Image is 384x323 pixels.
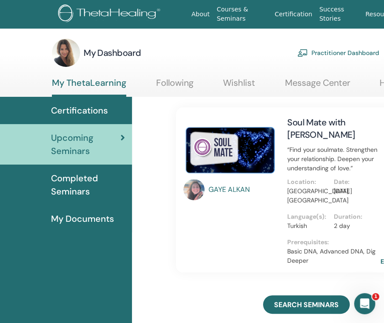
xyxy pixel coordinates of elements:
[287,117,355,140] a: Soul Mate with [PERSON_NAME]
[285,77,350,95] a: Message Center
[183,116,277,182] img: Soul Mate
[334,212,375,221] p: Duration :
[271,6,315,22] a: Certification
[287,212,329,221] p: Language(s) :
[213,1,271,27] a: Courses & Seminars
[156,77,194,95] a: Following
[316,1,362,27] a: Success Stories
[84,47,141,59] h3: My Dashboard
[52,77,126,97] a: My ThetaLearning
[287,187,329,205] p: [GEOGRAPHIC_DATA], [GEOGRAPHIC_DATA]
[263,295,350,314] a: SEARCH SEMINARS
[287,238,380,247] p: Prerequisites :
[274,300,339,309] span: SEARCH SEMINARS
[297,43,379,62] a: Practitioner Dashboard
[58,4,163,24] img: logo.png
[334,187,375,196] p: [DATE]
[208,184,278,195] a: GAYE ALKAN
[51,212,114,225] span: My Documents
[52,39,80,67] img: default.jpg
[334,177,375,187] p: Date :
[51,131,121,158] span: Upcoming Seminars
[51,172,125,198] span: Completed Seminars
[287,177,329,187] p: Location :
[354,293,375,314] iframe: Intercom live chat
[287,145,380,173] p: “Find your soulmate. Strengthen your relationship. Deepen your understanding of love.”
[287,247,380,265] p: Basic DNA, Advanced DNA, Dig Deeper
[334,221,375,231] p: 2 day
[183,179,205,200] img: default.jpg
[287,221,329,231] p: Turkish
[223,77,255,95] a: Wishlist
[51,104,108,117] span: Certifications
[372,293,379,300] span: 1
[188,6,213,22] a: About
[297,49,308,57] img: chalkboard-teacher.svg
